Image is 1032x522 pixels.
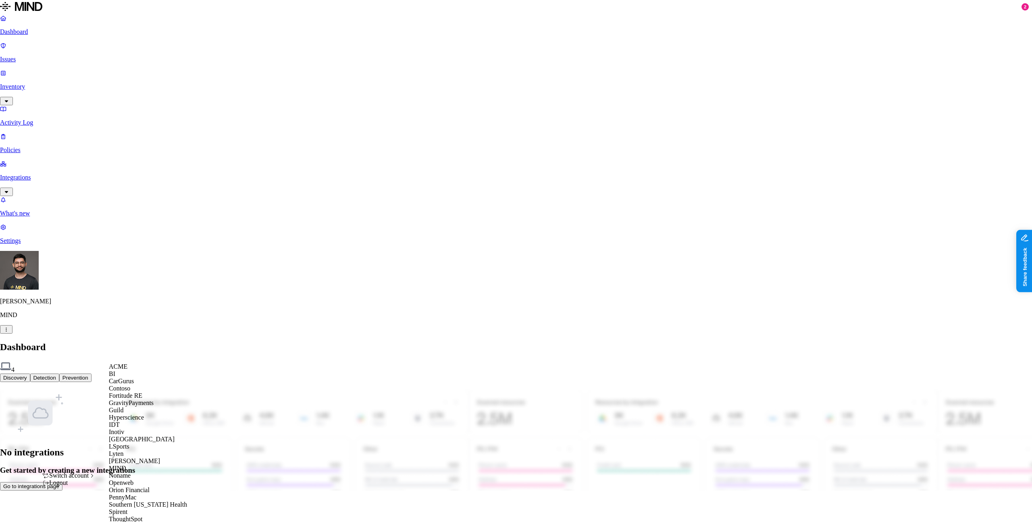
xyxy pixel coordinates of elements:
[109,508,127,515] span: Spirent
[109,487,150,493] span: Orion Financial
[109,457,160,464] span: [PERSON_NAME]
[109,465,126,472] span: MIND
[109,363,127,370] span: ACME
[109,450,123,457] span: Lyten
[109,436,175,443] span: [GEOGRAPHIC_DATA]
[109,392,142,399] span: Fortitude RE
[109,472,131,479] span: Noname
[109,414,144,421] span: Hyperscience
[109,370,115,377] span: BI
[109,479,133,486] span: Openweb
[49,472,89,479] span: Switch account
[109,385,130,392] span: Contoso
[109,443,129,450] span: LSports
[109,399,154,406] span: GravityPayments
[109,421,120,428] span: IDT
[109,428,124,435] span: Inotiv
[109,407,123,413] span: Guild
[43,479,95,487] div: Logout
[109,494,136,501] span: PennyMac
[109,501,187,508] span: Southern [US_STATE] Health
[109,378,134,384] span: CarGurus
